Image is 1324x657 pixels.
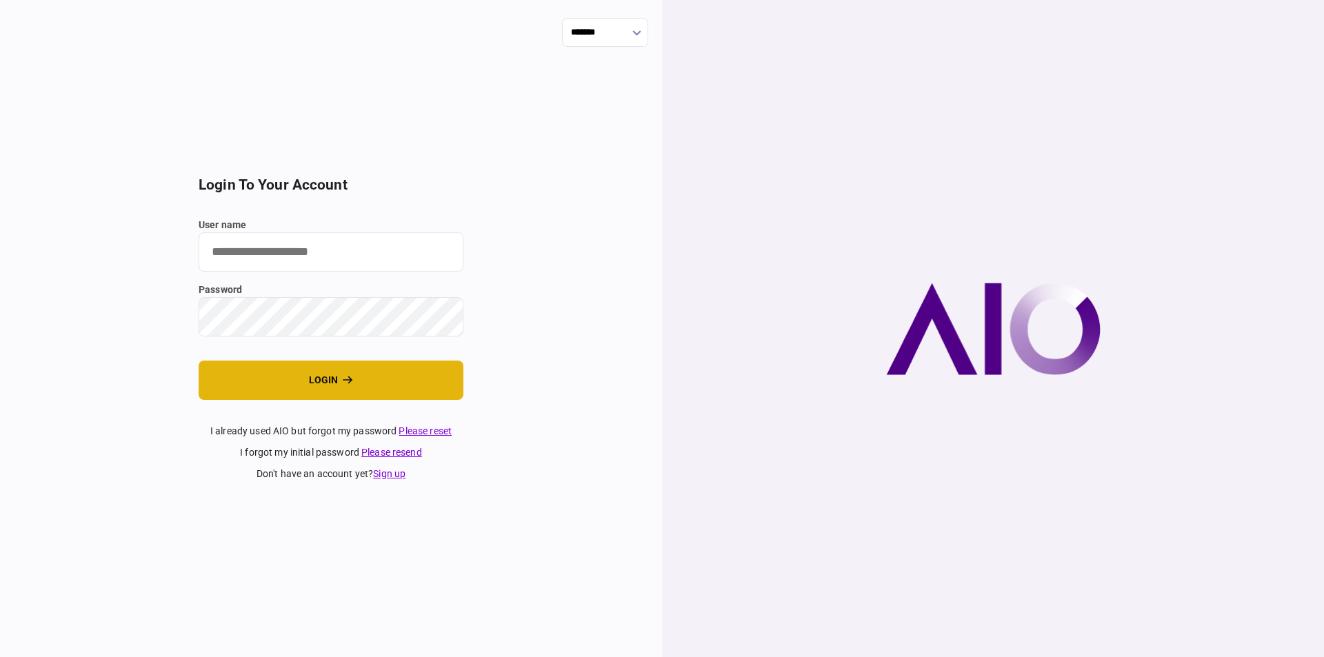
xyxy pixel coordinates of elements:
[361,447,422,458] a: Please resend
[199,218,463,232] label: user name
[399,425,452,436] a: Please reset
[199,424,463,438] div: I already used AIO but forgot my password
[373,468,405,479] a: Sign up
[199,176,463,194] h2: login to your account
[562,18,648,47] input: show language options
[199,445,463,460] div: I forgot my initial password
[199,361,463,400] button: login
[199,232,463,272] input: user name
[199,297,463,336] input: password
[199,467,463,481] div: don't have an account yet ?
[886,283,1101,375] img: AIO company logo
[199,283,463,297] label: password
